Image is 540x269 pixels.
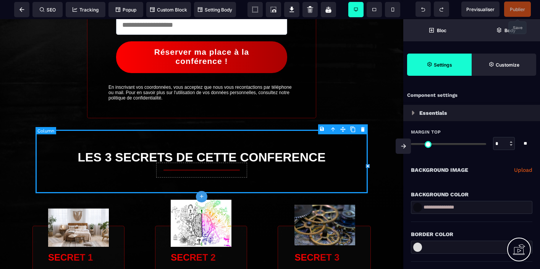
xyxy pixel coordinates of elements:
[412,111,415,115] img: loading
[437,28,446,33] strong: Bloc
[116,7,136,13] span: Popup
[434,62,452,68] strong: Settings
[403,19,472,41] span: Open Blocks
[472,54,536,76] span: Open Style Manager
[407,54,472,76] span: Settings
[247,2,263,17] span: View components
[419,108,447,117] p: Essentials
[472,19,540,41] span: Open Layer Manager
[150,7,187,13] span: Custom Block
[514,165,532,174] a: Upload
[36,126,368,151] h1: LES 3 SECRETS DE CETTE CONFERENCE
[411,165,468,174] p: Background Image
[411,129,441,135] span: Margin Top
[510,7,525,12] span: Publier
[496,62,519,68] strong: Customize
[171,180,231,228] img: 969f48a4356dfefeaf3551c82c14fcd8_hypnose-integrative-paris.jpg
[48,229,109,248] h2: SECRET 1
[73,7,99,13] span: Tracking
[504,28,516,33] strong: Body
[461,2,500,17] span: Preview
[294,229,355,248] h2: SECRET 3
[294,182,355,228] img: 6d162a9b9729d2ee79e16af0b491a9b8_laura-ockel-UQ2Fw_9oApU-unsplash.jpg
[466,7,495,12] span: Previsualiser
[411,190,532,199] div: Background Color
[40,7,56,13] span: SEO
[171,229,231,248] h2: SECRET 2
[198,7,232,13] span: Setting Body
[116,22,287,54] button: Réserver ma place à la conférence !
[403,88,540,103] div: Component settings
[108,65,295,82] div: En inscrivant vos coordonnées, vous acceptez que nous vous recontactions par téléphone ou mail. P...
[411,230,532,239] div: Border Color
[48,189,109,228] img: dc20de6a5cd0825db1fc6d61989e440e_Capture_d%E2%80%99e%CC%81cran_2024-04-11_180029.jpg
[266,2,281,17] span: Screenshot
